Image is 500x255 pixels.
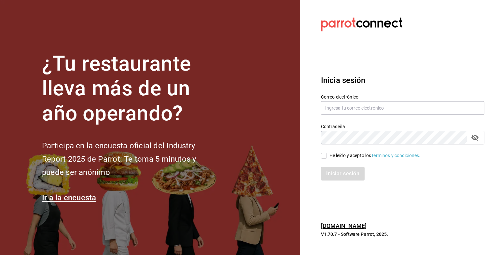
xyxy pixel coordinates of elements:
label: Correo electrónico [321,94,484,99]
h1: ¿Tu restaurante lleva más de un año operando? [42,51,218,126]
a: Términos y condiciones. [371,153,420,158]
h2: Participa en la encuesta oficial del Industry Report 2025 de Parrot. Te toma 5 minutos y puede se... [42,139,218,179]
div: He leído y acepto los [329,152,421,159]
a: Ir a la encuesta [42,193,96,202]
label: Contraseña [321,124,484,128]
h3: Inicia sesión [321,74,484,86]
button: Campo de contraseña [469,132,480,143]
input: Ingresa tu correo electrónico [321,101,484,115]
p: V1.70.7 - Software Parrot, 2025. [321,231,484,237]
a: [DOMAIN_NAME] [321,222,367,229]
